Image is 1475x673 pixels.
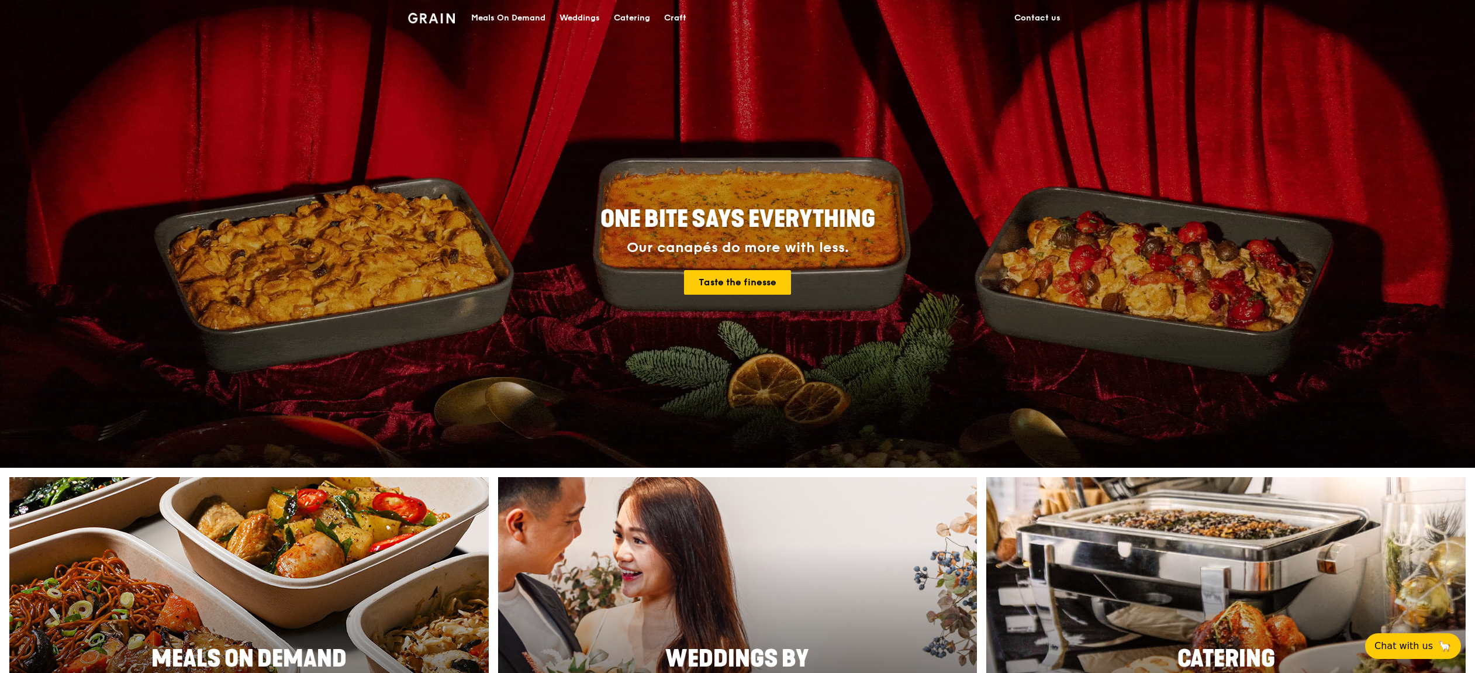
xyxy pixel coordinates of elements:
div: Craft [664,1,686,36]
div: Weddings [559,1,600,36]
a: Craft [657,1,693,36]
div: Our canapés do more with less. [527,240,948,256]
a: Contact us [1007,1,1068,36]
a: Weddings [552,1,607,36]
div: Meals On Demand [471,1,545,36]
img: Grain [408,13,455,23]
span: ONE BITE SAYS EVERYTHING [600,205,875,233]
a: Catering [607,1,657,36]
div: Catering [614,1,650,36]
span: Chat with us [1374,639,1433,653]
span: Meals On Demand [151,645,347,673]
span: 🦙 [1438,639,1452,653]
button: Chat with us🦙 [1365,633,1461,659]
a: Taste the finesse [684,270,791,295]
span: Catering [1177,645,1275,673]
